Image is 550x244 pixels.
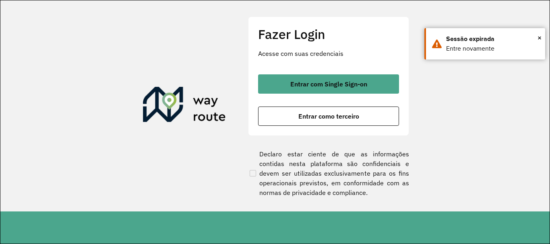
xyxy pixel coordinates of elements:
img: Roteirizador AmbevTech [143,87,226,125]
label: Declaro estar ciente de que as informações contidas nesta plataforma são confidenciais e devem se... [248,149,409,197]
button: Close [538,32,542,44]
div: Entre novamente [446,44,539,53]
span: Entrar como terceiro [298,113,359,119]
div: Sessão expirada [446,34,539,44]
p: Acesse com suas credenciais [258,49,399,58]
button: button [258,74,399,94]
h2: Fazer Login [258,27,399,42]
button: button [258,107,399,126]
span: × [538,32,542,44]
span: Entrar com Single Sign-on [290,81,367,87]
